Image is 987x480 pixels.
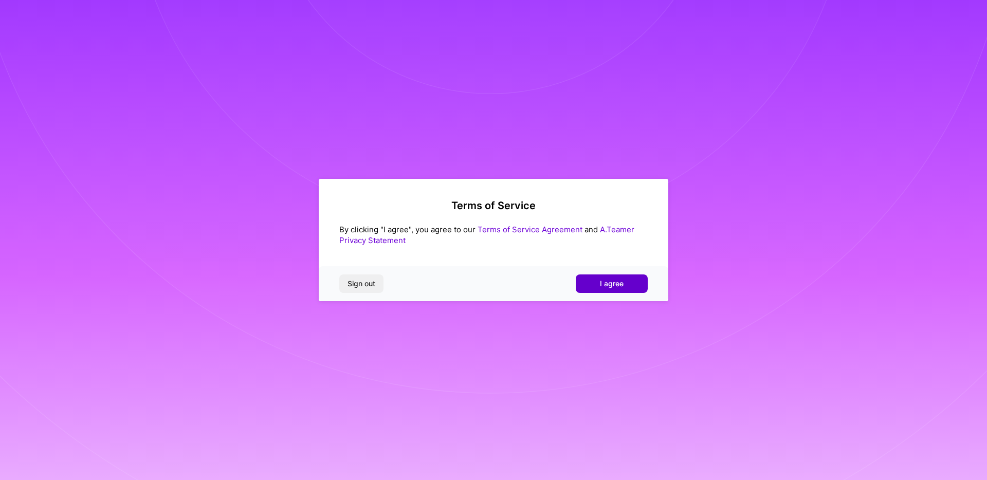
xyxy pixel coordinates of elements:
span: Sign out [348,279,375,289]
a: Terms of Service Agreement [478,225,582,234]
button: I agree [576,274,648,293]
button: Sign out [339,274,383,293]
h2: Terms of Service [339,199,648,212]
span: I agree [600,279,624,289]
div: By clicking "I agree", you agree to our and [339,224,648,246]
